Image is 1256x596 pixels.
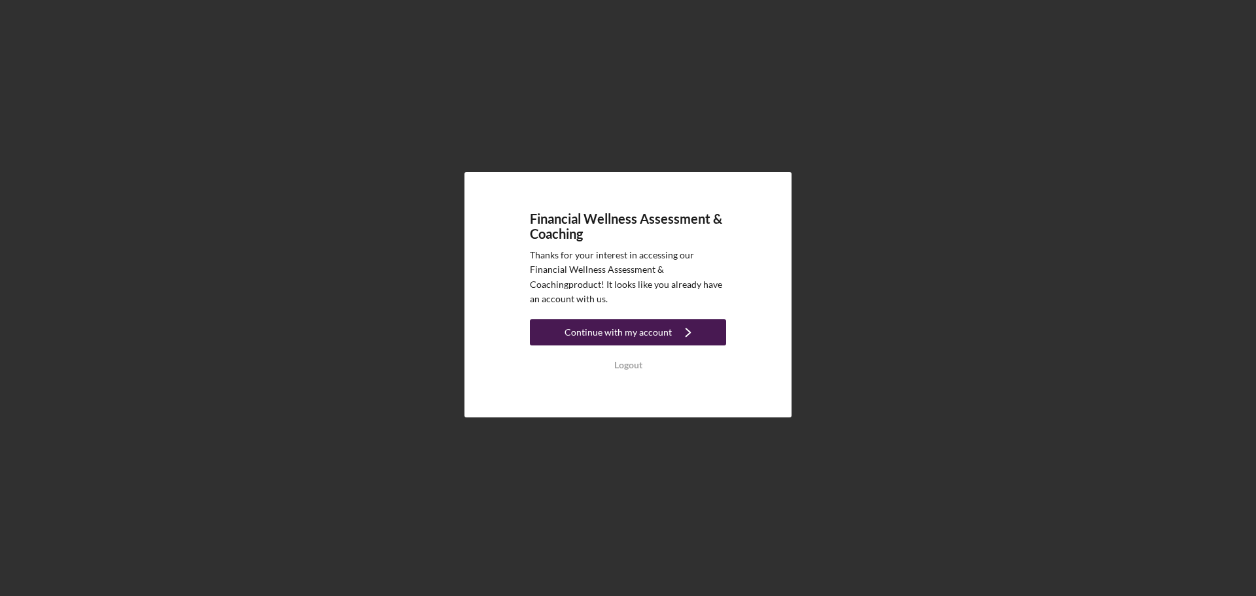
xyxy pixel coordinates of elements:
[530,352,726,378] button: Logout
[614,352,642,378] div: Logout
[530,319,726,349] a: Continue with my account
[565,319,672,345] div: Continue with my account
[530,319,726,345] button: Continue with my account
[530,248,726,307] p: Thanks for your interest in accessing our Financial Wellness Assessment & Coaching product! It lo...
[530,211,726,241] h4: Financial Wellness Assessment & Coaching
